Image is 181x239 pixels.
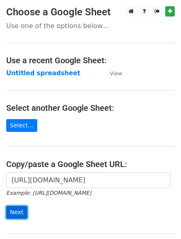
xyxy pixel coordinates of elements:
a: Untitled spreadsheet [6,69,80,77]
h3: Choose a Google Sheet [6,6,175,18]
a: View [101,69,122,77]
input: Next [6,206,27,219]
h4: Copy/paste a Google Sheet URL: [6,159,175,169]
iframe: Chat Widget [140,199,181,239]
small: Example: [URL][DOMAIN_NAME] [6,190,91,196]
small: View [110,70,122,76]
h4: Select another Google Sheet: [6,103,175,113]
a: Select... [6,119,37,132]
h4: Use a recent Google Sheet: [6,55,175,65]
input: Paste your Google Sheet URL here [6,172,171,188]
p: Use one of the options below... [6,22,175,30]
